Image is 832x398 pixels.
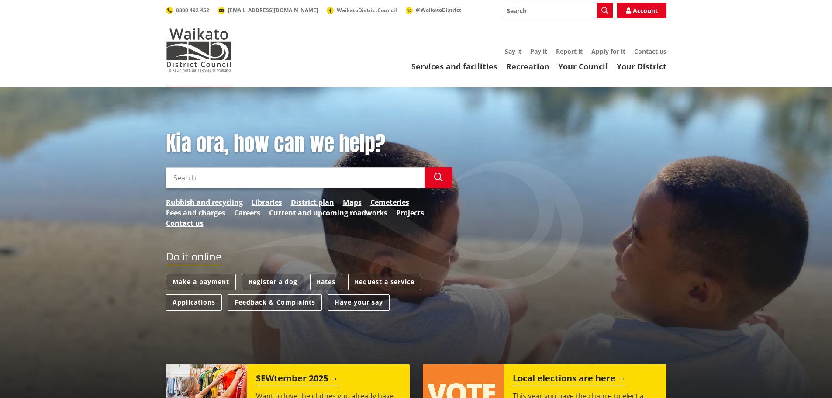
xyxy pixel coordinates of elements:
a: [EMAIL_ADDRESS][DOMAIN_NAME] [218,7,318,14]
a: Feedback & Complaints [228,294,322,311]
a: @WaikatoDistrict [406,6,461,14]
a: Pay it [530,47,547,55]
a: Libraries [252,197,282,208]
a: Cemeteries [370,197,409,208]
a: Your Council [558,61,608,72]
a: Services and facilities [411,61,497,72]
a: Say it [505,47,521,55]
a: Fees and charges [166,208,225,218]
a: Report it [556,47,583,55]
a: WaikatoDistrictCouncil [327,7,397,14]
a: Account [617,3,666,18]
a: District plan [291,197,334,208]
a: Make a payment [166,274,236,290]
a: 0800 492 452 [166,7,209,14]
input: Search input [166,167,425,188]
a: Apply for it [591,47,625,55]
a: Have your say [328,294,390,311]
a: Rates [310,274,342,290]
a: Your District [617,61,666,72]
h1: Kia ora, how can we help? [166,131,452,156]
a: Recreation [506,61,549,72]
span: [EMAIL_ADDRESS][DOMAIN_NAME] [228,7,318,14]
img: Waikato District Council - Te Kaunihera aa Takiwaa o Waikato [166,28,231,72]
a: Current and upcoming roadworks [269,208,387,218]
a: Projects [396,208,424,218]
span: WaikatoDistrictCouncil [337,7,397,14]
a: Careers [234,208,260,218]
a: Maps [343,197,362,208]
h2: Local elections are here [513,373,626,386]
a: Applications [166,294,222,311]
a: Contact us [634,47,666,55]
h2: SEWtember 2025 [256,373,338,386]
span: 0800 492 452 [176,7,209,14]
h2: Do it online [166,250,221,266]
a: Rubbish and recycling [166,197,243,208]
input: Search input [501,3,613,18]
a: Request a service [348,274,421,290]
a: Register a dog [242,274,304,290]
span: @WaikatoDistrict [416,6,461,14]
a: Contact us [166,218,204,228]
